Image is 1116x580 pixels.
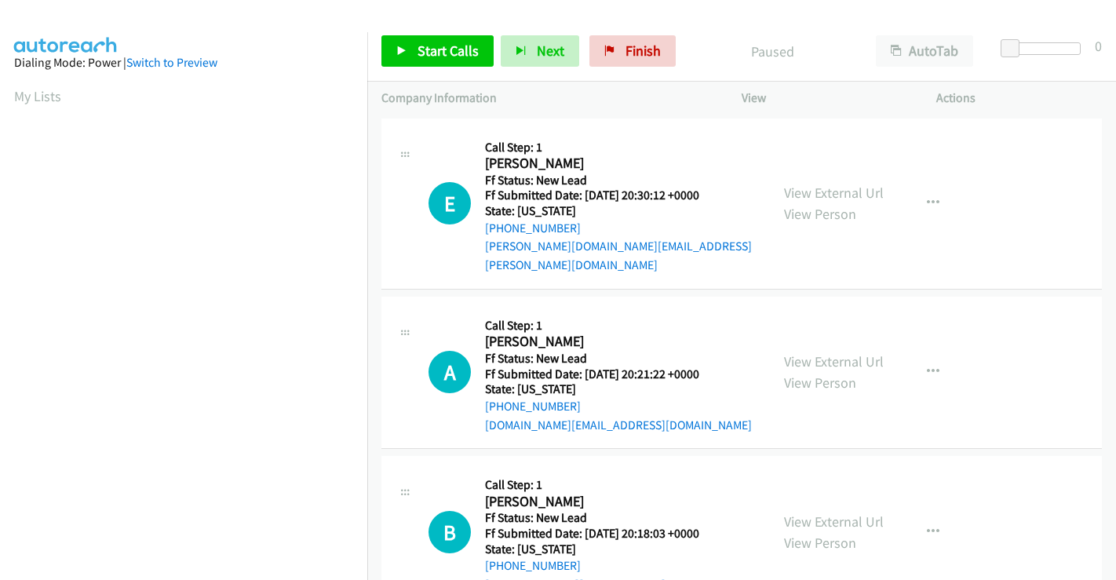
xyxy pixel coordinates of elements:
[485,173,756,188] h5: Ff Status: New Lead
[485,367,752,382] h5: Ff Submitted Date: [DATE] 20:21:22 +0000
[485,510,719,526] h5: Ff Status: New Lead
[485,558,581,573] a: [PHONE_NUMBER]
[485,239,752,272] a: [PERSON_NAME][DOMAIN_NAME][EMAIL_ADDRESS][PERSON_NAME][DOMAIN_NAME]
[429,511,471,553] div: The call is yet to be attempted
[429,351,471,393] div: The call is yet to be attempted
[876,35,973,67] button: AutoTab
[589,35,676,67] a: Finish
[784,205,856,223] a: View Person
[742,89,908,108] p: View
[429,351,471,393] h1: A
[485,351,752,367] h5: Ff Status: New Lead
[537,42,564,60] span: Next
[429,182,471,224] div: The call is yet to be attempted
[1095,35,1102,57] div: 0
[14,87,61,105] a: My Lists
[381,35,494,67] a: Start Calls
[485,203,756,219] h5: State: [US_STATE]
[485,221,581,235] a: [PHONE_NUMBER]
[485,318,752,334] h5: Call Step: 1
[784,184,884,202] a: View External Url
[501,35,579,67] button: Next
[14,53,353,72] div: Dialing Mode: Power |
[784,513,884,531] a: View External Url
[485,399,581,414] a: [PHONE_NUMBER]
[936,89,1103,108] p: Actions
[485,542,719,557] h5: State: [US_STATE]
[625,42,661,60] span: Finish
[1008,42,1081,55] div: Delay between calls (in seconds)
[485,140,756,155] h5: Call Step: 1
[485,493,719,511] h2: [PERSON_NAME]
[126,55,217,70] a: Switch to Preview
[485,188,756,203] h5: Ff Submitted Date: [DATE] 20:30:12 +0000
[485,526,719,542] h5: Ff Submitted Date: [DATE] 20:18:03 +0000
[418,42,479,60] span: Start Calls
[485,155,719,173] h2: [PERSON_NAME]
[485,381,752,397] h5: State: [US_STATE]
[485,333,719,351] h2: [PERSON_NAME]
[485,418,752,432] a: [DOMAIN_NAME][EMAIL_ADDRESS][DOMAIN_NAME]
[429,511,471,553] h1: B
[381,89,713,108] p: Company Information
[784,534,856,552] a: View Person
[784,374,856,392] a: View Person
[429,182,471,224] h1: E
[697,41,848,62] p: Paused
[784,352,884,370] a: View External Url
[485,477,719,493] h5: Call Step: 1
